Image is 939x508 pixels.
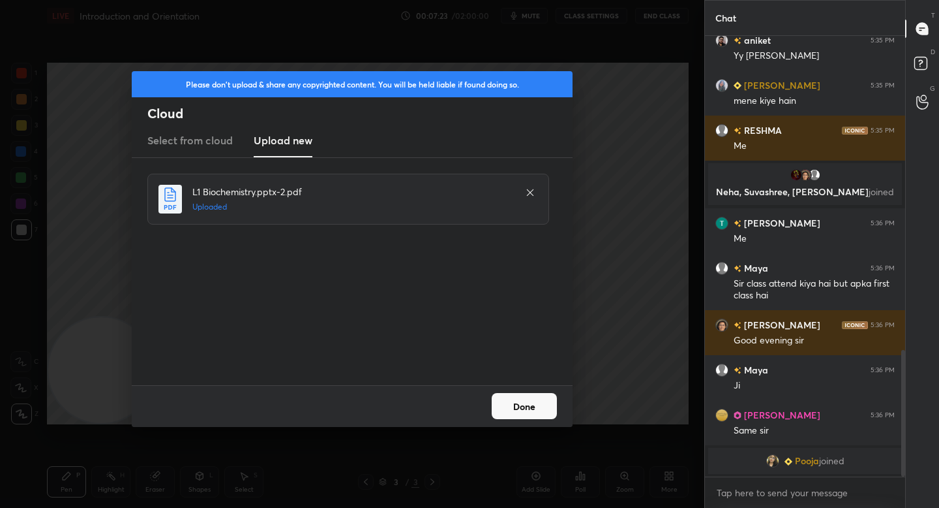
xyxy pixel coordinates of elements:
div: Same sir [734,424,895,437]
div: 5:36 PM [871,366,895,374]
img: Learner_Badge_pro_50a137713f.svg [734,411,741,419]
img: no-rating-badge.077c3623.svg [734,127,741,135]
div: Yy [PERSON_NAME] [734,50,895,63]
h6: [PERSON_NAME] [741,408,820,422]
img: no-rating-badge.077c3623.svg [734,265,741,272]
img: 9d6b376261ed4aea9c5159f1ceb950ba.59588642_3 [715,217,728,230]
div: 5:36 PM [871,219,895,227]
h6: [PERSON_NAME] [741,216,820,230]
p: D [931,47,935,57]
div: Please don't upload & share any copyrighted content. You will be held liable if found doing so. [132,71,573,97]
h6: RESHMA [741,123,782,137]
img: Learner_Badge_beginner_1_8b307cf2a0.svg [734,82,741,89]
img: iconic-dark.1390631f.png [842,321,868,329]
p: Neha, Suvashree, [PERSON_NAME] [716,187,894,197]
img: 19c34321da5d4b30ba7e05f157d9bba9.jpg [766,454,779,468]
div: mene kiye hain [734,95,895,108]
img: no-rating-badge.077c3623.svg [734,322,741,329]
p: T [931,10,935,20]
img: 3 [790,168,803,182]
img: default.png [715,364,728,377]
div: 5:36 PM [871,321,895,329]
p: Chat [705,1,747,35]
span: joined [869,185,894,198]
h5: Uploaded [192,201,512,213]
img: no-rating-badge.077c3623.svg [734,220,741,227]
img: iconic-dark.1390631f.png [842,127,868,135]
img: 98767e9d910546f0b9cbce15b863b8cc.jpg [799,168,812,182]
div: 5:35 PM [871,82,895,89]
h3: Upload new [254,133,312,148]
h6: [PERSON_NAME] [741,318,820,332]
div: Me [734,232,895,246]
h6: [PERSON_NAME] [741,78,820,92]
img: Learner_Badge_beginner_1_8b307cf2a0.svg [784,458,792,466]
div: Ji [734,379,895,392]
img: default.png [715,262,728,275]
img: 98767e9d910546f0b9cbce15b863b8cc.jpg [715,319,728,332]
div: 5:36 PM [871,411,895,419]
h2: Cloud [147,105,573,122]
div: Good evening sir [734,334,895,347]
div: 5:35 PM [871,37,895,44]
div: 5:36 PM [871,264,895,272]
span: Pooja [795,456,819,466]
span: joined [819,456,844,466]
button: Done [492,393,557,419]
div: 5:35 PM [871,127,895,135]
img: d927ead1100745ec8176353656eda1f8.jpg [715,34,728,47]
img: 6829b940f9e34d9695a8a0d1a4ba09bb.jpg [715,79,728,92]
h6: Maya [741,363,768,377]
img: default.png [715,124,728,137]
img: default.png [808,168,821,182]
h6: aniket [741,33,771,47]
img: no-rating-badge.077c3623.svg [734,367,741,374]
img: 783b1700c52b4f65b00af91cebedacbe.jpg [715,409,728,422]
div: grid [705,36,905,477]
h6: Maya [741,261,768,275]
h4: L1 Biochemistry.pptx-2.pdf [192,185,512,198]
p: G [930,84,935,93]
div: Me [734,140,895,153]
img: no-rating-badge.077c3623.svg [734,37,741,44]
div: Sir class attend kiya hai but apka first class hai [734,278,895,302]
